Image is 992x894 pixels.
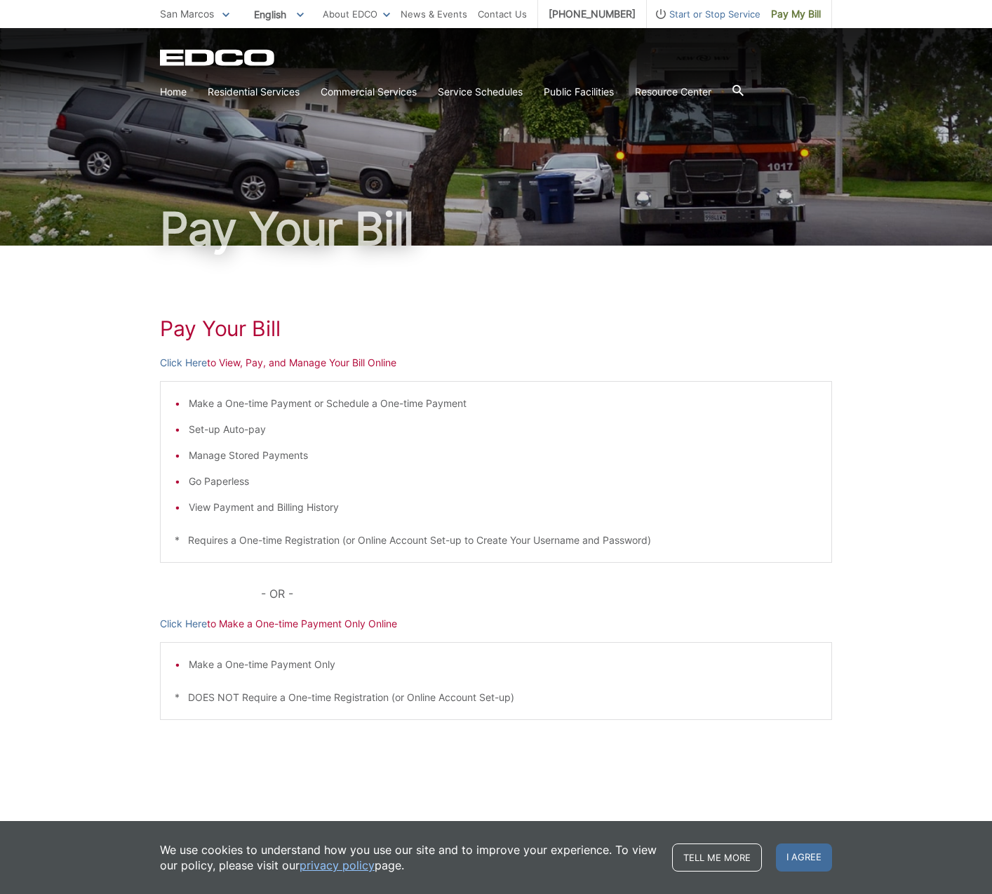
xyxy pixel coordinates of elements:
[438,84,523,100] a: Service Schedules
[300,858,375,873] a: privacy policy
[175,533,817,548] p: * Requires a One-time Registration (or Online Account Set-up to Create Your Username and Password)
[160,355,207,371] a: Click Here
[776,843,832,872] span: I agree
[323,6,390,22] a: About EDCO
[160,8,214,20] span: San Marcos
[189,422,817,437] li: Set-up Auto-pay
[160,316,832,341] h1: Pay Your Bill
[160,616,832,632] p: to Make a One-time Payment Only Online
[160,84,187,100] a: Home
[175,690,817,705] p: * DOES NOT Require a One-time Registration (or Online Account Set-up)
[160,616,207,632] a: Click Here
[189,448,817,463] li: Manage Stored Payments
[771,6,821,22] span: Pay My Bill
[189,657,817,672] li: Make a One-time Payment Only
[243,3,314,26] span: English
[160,206,832,251] h1: Pay Your Bill
[189,474,817,489] li: Go Paperless
[189,500,817,515] li: View Payment and Billing History
[478,6,527,22] a: Contact Us
[635,84,711,100] a: Resource Center
[208,84,300,100] a: Residential Services
[672,843,762,872] a: Tell me more
[189,396,817,411] li: Make a One-time Payment or Schedule a One-time Payment
[544,84,614,100] a: Public Facilities
[321,84,417,100] a: Commercial Services
[261,584,832,603] p: - OR -
[160,842,658,873] p: We use cookies to understand how you use our site and to improve your experience. To view our pol...
[160,355,832,371] p: to View, Pay, and Manage Your Bill Online
[401,6,467,22] a: News & Events
[160,49,276,66] a: EDCD logo. Return to the homepage.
